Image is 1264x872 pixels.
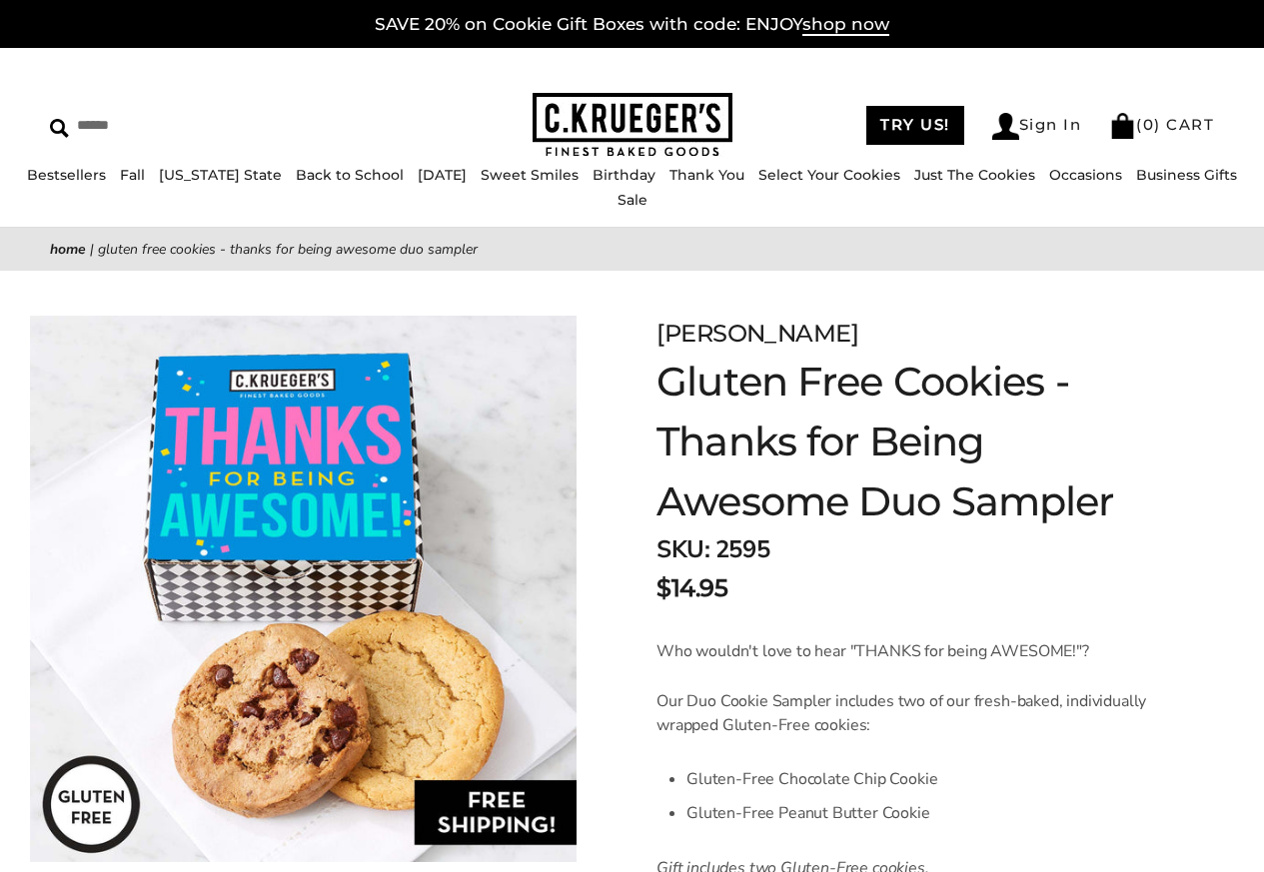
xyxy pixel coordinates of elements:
li: Gluten-Free Peanut Butter Cookie [686,796,1164,830]
a: Bestsellers [27,166,106,184]
img: Gluten Free Cookies - Thanks for Being Awesome Duo Sampler [30,316,577,862]
nav: breadcrumbs [50,238,1214,261]
li: Gluten-Free Chocolate Chip Cookie [686,762,1164,796]
strong: SKU: [656,533,709,565]
img: C.KRUEGER'S [533,93,732,158]
a: [DATE] [418,166,467,184]
h1: Gluten Free Cookies - Thanks for Being Awesome Duo Sampler [656,352,1164,531]
a: Just The Cookies [914,166,1035,184]
a: TRY US! [866,106,964,145]
a: Birthday [593,166,655,184]
p: Our Duo Cookie Sampler includes two of our fresh-baked, individually wrapped Gluten-Free cookies: [656,689,1164,737]
a: Sweet Smiles [481,166,579,184]
a: Sale [618,191,647,209]
a: Sign In [992,113,1082,140]
span: shop now [802,14,889,36]
span: $14.95 [656,570,727,606]
input: Search [50,110,317,141]
a: Back to School [296,166,404,184]
div: [PERSON_NAME] [656,316,1164,352]
img: Account [992,113,1019,140]
span: 0 [1143,115,1155,134]
a: SAVE 20% on Cookie Gift Boxes with code: ENJOYshop now [375,14,889,36]
a: (0) CART [1109,115,1214,134]
a: [US_STATE] State [159,166,282,184]
a: Select Your Cookies [758,166,900,184]
img: Search [50,119,69,138]
a: Home [50,240,86,259]
span: | [90,240,94,259]
img: Bag [1109,113,1136,139]
span: 2595 [715,533,769,565]
a: Business Gifts [1136,166,1237,184]
a: Thank You [669,166,744,184]
a: Occasions [1049,166,1122,184]
span: Gluten Free Cookies - Thanks for Being Awesome Duo Sampler [98,240,478,259]
p: Who wouldn't love to hear "THANKS for being AWESOME!"? [656,639,1164,663]
a: Fall [120,166,145,184]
